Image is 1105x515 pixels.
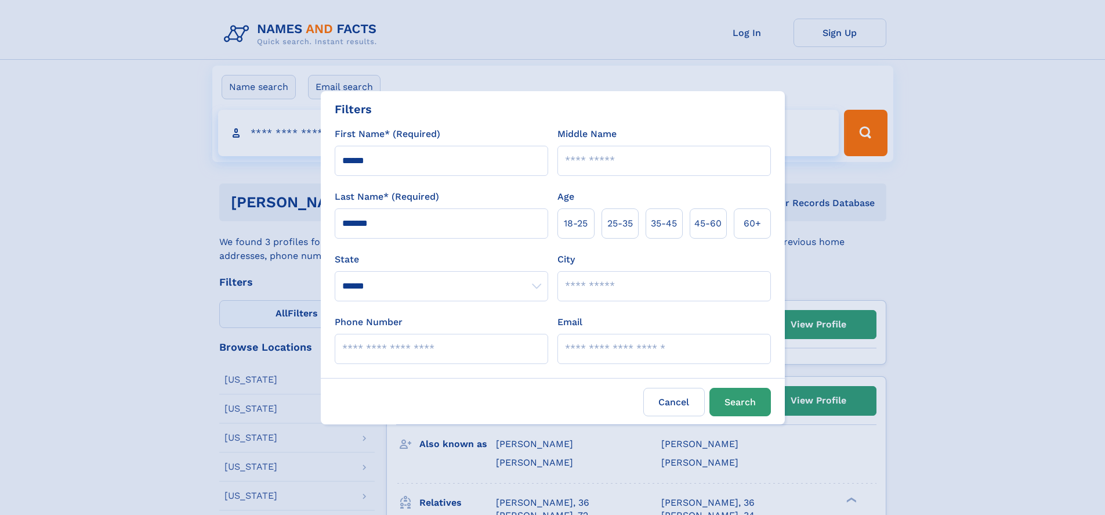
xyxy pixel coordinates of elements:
label: First Name* (Required) [335,127,440,141]
label: State [335,253,548,266]
label: Cancel [643,388,705,416]
label: City [557,253,575,266]
button: Search [709,388,771,416]
span: 35‑45 [651,217,677,231]
label: Middle Name [557,127,617,141]
label: Email [557,315,582,329]
span: 60+ [744,217,761,231]
label: Age [557,190,574,204]
span: 18‑25 [564,217,588,231]
span: 45‑60 [694,217,722,231]
label: Last Name* (Required) [335,190,439,204]
span: 25‑35 [607,217,633,231]
label: Phone Number [335,315,403,329]
div: Filters [335,100,372,118]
